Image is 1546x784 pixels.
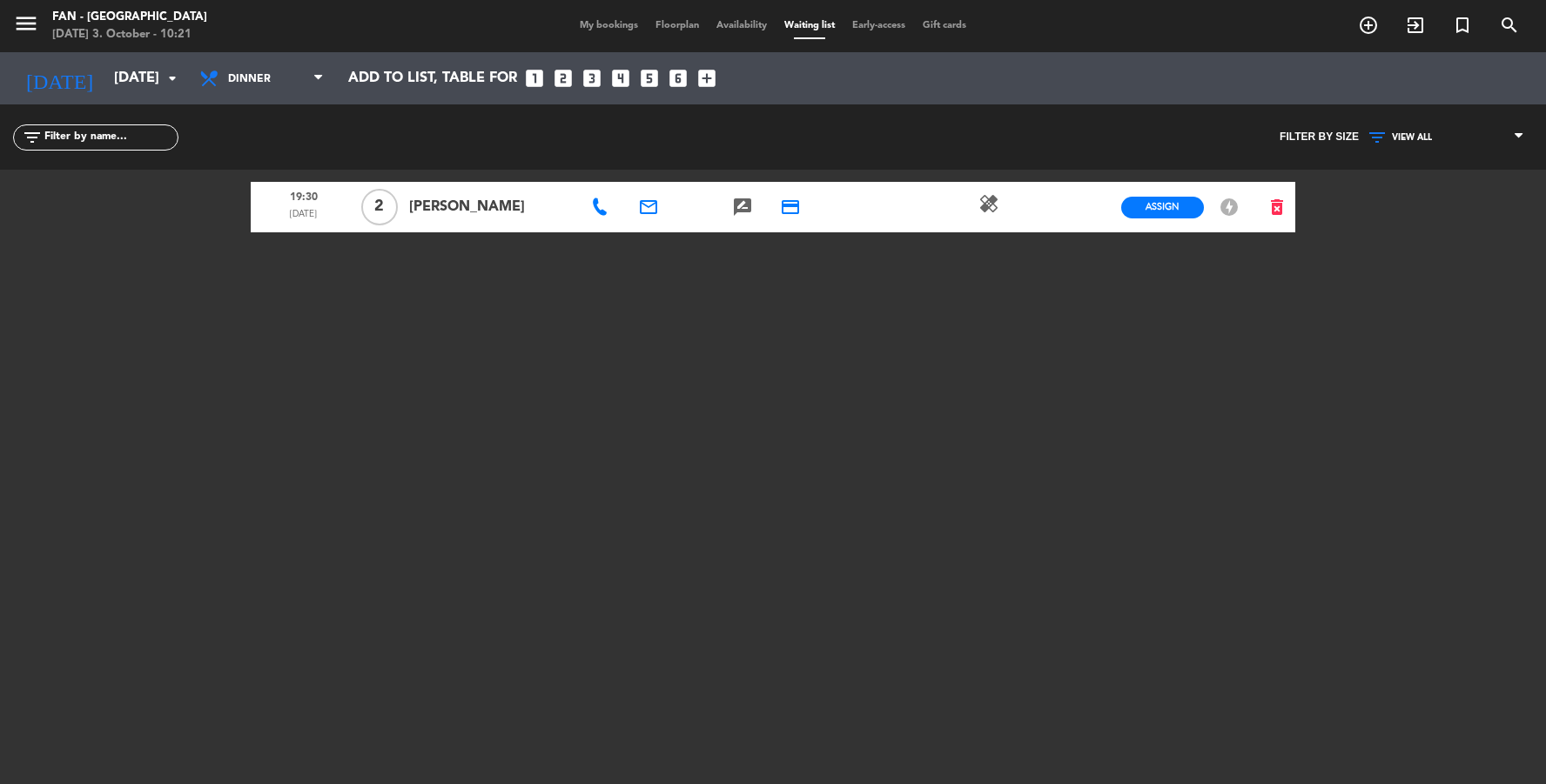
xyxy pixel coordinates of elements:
[1259,192,1295,223] button: delete_forever
[13,10,39,37] i: menu
[1219,197,1240,218] i: offline_bolt
[581,67,603,90] i: looks_3
[348,70,517,87] span: Add to list, table for
[523,67,546,90] i: looks_one
[257,185,350,208] span: 19:30
[609,67,632,90] i: looks_4
[1280,129,1359,146] span: Filter by size
[571,21,647,30] span: My bookings
[228,63,311,96] span: Dinner
[13,59,105,97] i: [DATE]
[1146,200,1180,213] span: Assign
[1405,15,1426,36] i: exit_to_app
[647,21,708,30] span: Floorplan
[780,197,801,218] i: credit_card
[1267,197,1287,218] i: delete_forever
[844,21,914,30] span: Early-access
[22,127,43,148] i: filter_list
[708,21,776,30] span: Availability
[13,10,39,43] button: menu
[43,128,178,147] input: Filter by name...
[361,189,398,225] span: 2
[52,9,207,26] div: Fan - [GEOGRAPHIC_DATA]
[1392,132,1432,143] span: VIEW ALL
[776,21,844,30] span: Waiting list
[978,193,999,214] i: healing
[1121,197,1204,218] button: Assign
[52,26,207,44] div: [DATE] 3. October - 10:21
[667,67,689,90] i: looks_6
[638,197,659,218] i: email
[162,68,183,89] i: arrow_drop_down
[914,21,975,30] span: Gift cards
[696,67,718,90] i: add_box
[1499,15,1520,36] i: search
[1358,15,1379,36] i: add_circle_outline
[732,197,753,218] i: rate_review
[552,67,575,90] i: looks_two
[1213,196,1245,218] button: offline_bolt
[638,67,661,90] i: looks_5
[1452,15,1473,36] i: turned_in_not
[257,207,350,230] span: [DATE]
[409,196,572,218] span: [PERSON_NAME]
